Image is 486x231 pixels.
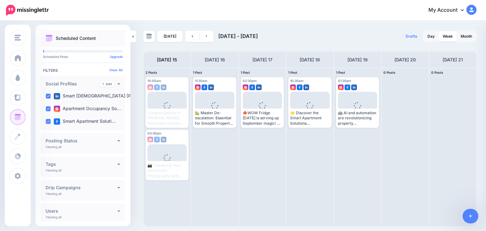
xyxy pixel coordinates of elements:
img: instagram-square.png [195,84,201,90]
img: instagram-square.png [147,137,153,142]
span: 11:30am [195,79,207,83]
span: 01:30pm [338,79,351,83]
p: Viewing all [46,215,61,219]
h4: Drip Campaigns [46,185,117,190]
img: facebook-square.png [154,84,160,90]
img: linkedin-square.png [161,84,166,90]
h4: Posting Status [46,139,117,143]
h4: [DATE] 18 [300,56,320,64]
span: 10:00am [147,79,161,83]
h4: [DATE] 20 [395,56,416,64]
span: Drafts [406,34,417,38]
img: linkedin-square.png [161,137,166,142]
span: 2 Posts [146,71,157,74]
span: 1 Post [241,71,250,74]
span: 1 Post [288,71,297,74]
p: Scheduled Content [56,36,96,41]
a: [DATE] [157,31,183,42]
h4: [DATE] 15 [157,56,177,64]
h4: [DATE] 19 [347,56,368,64]
span: 03:30pm [147,131,161,135]
h4: [DATE] 21 [443,56,463,64]
div: Loading [159,154,176,171]
div: Loading [206,102,223,118]
div: Loading [301,102,319,118]
img: instagram-square.png [243,84,248,90]
img: linkedin-square.png [303,84,309,90]
img: instagram-square.png [147,84,153,90]
img: Missinglettr [6,5,49,16]
h4: [DATE] 17 [252,56,272,64]
img: instagram-square.png [54,106,60,112]
span: 10:30am [290,79,303,83]
div: 🤖 AI and automation are revolutionizing property management marketing, according to Smart [DEMOGR... [338,110,377,126]
h4: Filters [43,68,123,73]
p: Viewing all [46,168,61,172]
a: Add [100,81,114,87]
a: Upgrade [110,55,123,59]
span: [DATE] - [DATE] [218,33,258,39]
img: instagram-square.png [290,84,296,90]
img: instagram-square.png [338,84,344,90]
label: Apartment Occupancy So… [54,106,121,112]
img: facebook-square.png [249,84,255,90]
img: facebook-square.png [54,118,60,125]
h4: Social Profiles [46,82,100,86]
img: linkedin-square.png [54,93,60,99]
a: Drafts [402,31,421,42]
div: 🍁WOW Fridge [DATE] is serving up September magic! 🏆 Our tour of amazing apartment fridges continu... [243,110,282,126]
div: Loading [349,102,366,118]
p: Scheduled Posts [43,55,123,58]
h4: Users [46,209,117,213]
img: facebook-square.png [154,137,160,142]
img: linkedin-square.png [256,84,262,90]
span: 0 Posts [431,71,443,74]
img: linkedin-square.png [351,84,357,90]
span: 02:30pm [243,79,257,83]
img: facebook-square.png [202,84,207,90]
p: Viewing all [46,145,61,149]
label: Smart Apartment Soluti… [54,118,116,125]
div: Loading [159,102,176,118]
div: 📸 Transform Your Apartment Photography with Night Magic 🌃✨ Huge thanks to @JDthecameraguy for thi... [147,163,187,178]
img: calendar-grey-darker.png [146,34,152,39]
span: 1 Post [193,71,202,74]
a: Month [457,31,476,41]
div: Loading [254,102,271,118]
a: My Account [422,3,477,18]
a: Day [424,31,439,41]
h4: [DATE] 16 [205,56,225,64]
label: Smart [DEMOGRAPHIC_DATA] [PERSON_NAME]… [54,93,167,99]
img: facebook-square.png [297,84,302,90]
img: facebook-square.png [345,84,350,90]
div: 🌟 Discover the Smart Apartment Solutions Community! 🌟 🚀 Looking to master rental property managem... [290,110,329,126]
img: linkedin-square.png [208,84,214,90]
span: 1 Post [336,71,345,74]
img: menu.png [15,35,21,41]
div: Congratulations to [PERSON_NAME], this week’s winner of the Smart Staffer Award! 🏆 We appreciate ... [147,110,187,126]
a: Clear All [109,68,123,72]
img: calendar.png [46,35,53,42]
span: 0 Posts [383,71,396,74]
div: 🏡 Master De-escalation: Essential for Smooth Property Management 🔑 Follow [PERSON_NAME]'s proven ... [195,110,234,126]
p: Viewing all [46,192,61,196]
h4: Tags [46,162,117,166]
a: Week [439,31,457,41]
